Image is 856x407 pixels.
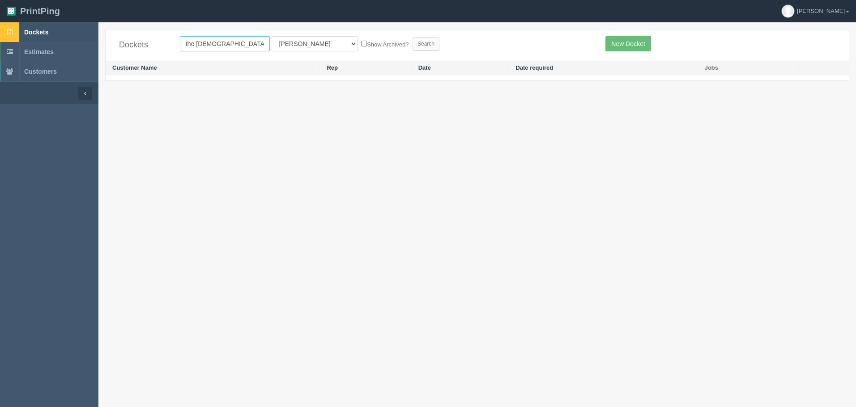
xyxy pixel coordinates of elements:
[24,68,57,75] span: Customers
[361,41,367,46] input: Show Archived?
[180,36,270,51] input: Customer Name
[24,48,54,55] span: Estimates
[515,64,553,71] a: Date required
[413,37,439,50] input: Search
[112,64,157,71] a: Customer Name
[698,61,799,75] th: Jobs
[605,36,651,51] a: New Docket
[782,5,794,17] img: avatar_default-7531ab5dedf162e01f1e0bb0964e6a185e93c5c22dfe317fb01d7f8cd2b1632c.jpg
[418,64,431,71] a: Date
[327,64,338,71] a: Rep
[361,39,409,49] label: Show Archived?
[24,29,48,36] span: Dockets
[7,7,16,16] img: logo-3e63b451c926e2ac314895c53de4908e5d424f24456219fb08d385ab2e579770.png
[119,41,166,50] h4: Dockets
